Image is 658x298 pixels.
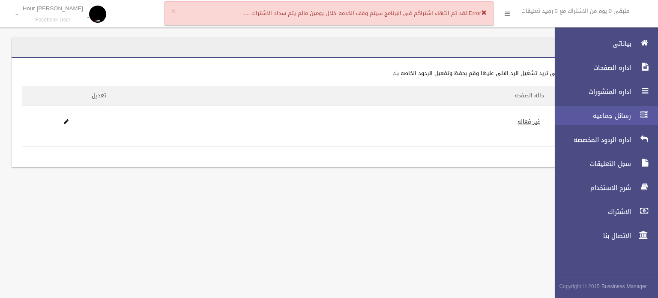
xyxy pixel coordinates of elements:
[548,135,634,144] span: اداره الردود المخصصه
[559,282,600,291] span: Copyright © 2015
[23,17,83,23] small: Facebook User
[548,226,658,245] a: الاتصال بنا
[110,86,548,106] th: حاله الصفحه
[517,116,540,127] a: غير فعاله
[548,232,634,240] span: الاتصال بنا
[548,63,634,72] span: اداره الصفحات
[548,178,658,197] a: شرح الاستخدام
[467,8,487,18] strong: Error:
[548,202,658,221] a: الاشتراك
[548,87,634,96] span: اداره المنشورات
[548,184,634,192] span: شرح الاستخدام
[548,154,658,173] a: سجل التعليقات
[23,5,83,12] p: Hour [PERSON_NAME]
[22,86,110,106] th: تعديل
[548,39,634,48] span: بياناتى
[171,7,176,16] button: ×
[548,111,634,120] span: رسائل جماعيه
[64,116,69,127] a: Edit
[548,34,658,53] a: بياناتى
[548,58,658,77] a: اداره الصفحات
[548,208,634,216] span: الاشتراك
[22,68,609,78] div: اضغط على الصفحه التى تريد تشغيل الرد الالى عليها وقم بحفظ وتفعيل الردود الخاصه بك
[164,1,493,25] div: لقد تم انتهاء اشتراكم فى البرنامج سيتم وقف الخدمه خلال يومين مالم يتم سداد الاشتراك ....
[548,82,658,101] a: اداره المنشورات
[548,106,658,125] a: رسائل جماعيه
[601,282,647,291] strong: Bussiness Manager
[548,160,634,168] span: سجل التعليقات
[548,130,658,149] a: اداره الردود المخصصه
[548,86,608,106] th: الصفحه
